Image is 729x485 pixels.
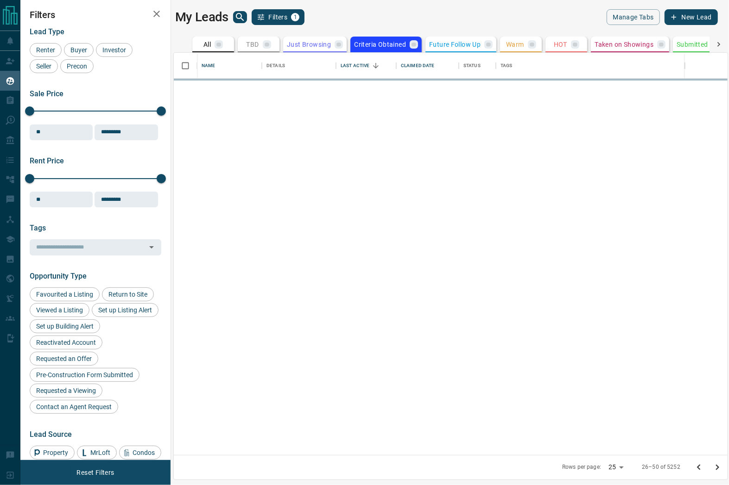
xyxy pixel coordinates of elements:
span: Lead Source [30,430,72,439]
p: TBD [246,41,259,48]
span: Precon [63,62,90,70]
span: Set up Listing Alert [95,306,155,314]
span: Property [40,449,71,456]
div: Renter [30,43,62,57]
div: Name [202,53,216,79]
span: Investor [99,46,129,54]
span: Reactivated Account [33,339,99,346]
button: search button [233,11,247,23]
h1: My Leads [175,10,228,25]
button: New Lead [665,9,718,25]
span: Lead Type [30,27,64,36]
div: Details [262,53,336,79]
div: Requested an Offer [30,352,98,366]
div: Investor [96,43,133,57]
div: Seller [30,59,58,73]
p: Future Follow Up [429,41,481,48]
div: Name [197,53,262,79]
span: Requested an Offer [33,355,95,362]
p: Just Browsing [287,41,331,48]
button: Go to previous page [690,458,708,477]
div: Last Active [336,53,396,79]
span: Set up Building Alert [33,323,97,330]
div: Tags [501,53,513,79]
span: MrLoft [87,449,114,456]
button: Go to next page [708,458,727,477]
span: Sale Price [30,89,63,98]
div: Last Active [341,53,369,79]
div: Reactivated Account [30,336,102,349]
div: Favourited a Listing [30,287,100,301]
p: Taken on Showings [595,41,653,48]
p: HOT [554,41,567,48]
div: Buyer [64,43,94,57]
button: Manage Tabs [607,9,659,25]
p: Submitted Offer [677,41,725,48]
p: Warm [506,41,524,48]
div: Requested a Viewing [30,384,102,398]
div: Pre-Construction Form Submitted [30,368,139,382]
button: Open [145,241,158,254]
span: Opportunity Type [30,272,87,280]
div: Viewed a Listing [30,303,89,317]
span: 1 [292,14,298,20]
span: Rent Price [30,156,64,165]
p: Criteria Obtained [354,41,406,48]
div: Tags [496,53,685,79]
span: Pre-Construction Form Submitted [33,371,136,379]
span: Tags [30,224,46,232]
span: Requested a Viewing [33,387,99,394]
span: Contact an Agent Request [33,403,115,410]
div: Claimed Date [401,53,435,79]
span: Viewed a Listing [33,306,86,314]
div: Claimed Date [396,53,459,79]
div: Precon [60,59,94,73]
button: Filters1 [252,9,305,25]
div: Set up Listing Alert [92,303,158,317]
span: Condos [129,449,158,456]
div: Property [30,446,75,460]
div: MrLoft [77,446,117,460]
div: Details [266,53,285,79]
div: Set up Building Alert [30,319,100,333]
span: Return to Site [105,291,151,298]
div: Return to Site [102,287,154,301]
div: 25 [605,460,627,474]
p: 26–50 of 5252 [642,463,680,471]
span: Seller [33,62,55,70]
div: Contact an Agent Request [30,400,118,414]
span: Buyer [67,46,90,54]
button: Reset Filters [70,465,120,480]
h2: Filters [30,9,161,20]
button: Sort [369,59,382,72]
div: Condos [119,446,161,460]
span: Favourited a Listing [33,291,96,298]
p: Rows per page: [562,463,601,471]
p: All [203,41,211,48]
div: Status [459,53,496,79]
div: Status [463,53,481,79]
span: Renter [33,46,58,54]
